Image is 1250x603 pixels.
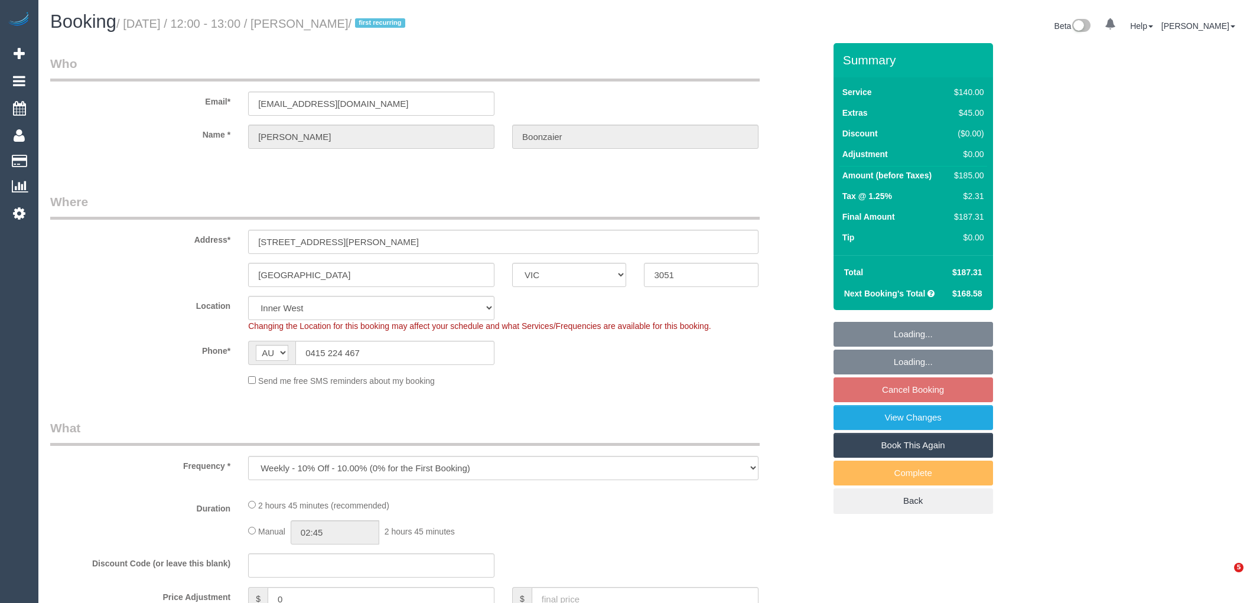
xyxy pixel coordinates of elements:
[952,268,982,277] span: $187.31
[842,128,878,139] label: Discount
[248,92,494,116] input: Email*
[949,211,984,223] div: $187.31
[834,488,993,513] a: Back
[834,405,993,430] a: View Changes
[949,148,984,160] div: $0.00
[41,92,239,107] label: Email*
[248,263,494,287] input: Suburb*
[116,17,409,30] small: / [DATE] / 12:00 - 13:00 / [PERSON_NAME]
[1130,21,1153,31] a: Help
[844,268,863,277] strong: Total
[50,11,116,32] span: Booking
[949,232,984,243] div: $0.00
[258,376,435,386] span: Send me free SMS reminders about my booking
[1234,563,1244,572] span: 5
[949,128,984,139] div: ($0.00)
[842,232,855,243] label: Tip
[1161,21,1235,31] a: [PERSON_NAME]
[844,289,926,298] strong: Next Booking's Total
[41,230,239,246] label: Address*
[842,170,932,181] label: Amount (before Taxes)
[952,289,982,298] span: $168.58
[295,341,494,365] input: Phone*
[41,587,239,603] label: Price Adjustment
[512,125,759,149] input: Last Name*
[41,125,239,141] label: Name *
[50,193,760,220] legend: Where
[949,107,984,119] div: $45.00
[41,456,239,472] label: Frequency *
[41,498,239,514] label: Duration
[1210,563,1238,591] iframe: Intercom live chat
[949,86,984,98] div: $140.00
[949,170,984,181] div: $185.00
[842,211,895,223] label: Final Amount
[842,86,872,98] label: Service
[258,501,389,510] span: 2 hours 45 minutes (recommended)
[843,53,987,67] h3: Summary
[1054,21,1091,31] a: Beta
[248,321,711,331] span: Changing the Location for this booking may affect your schedule and what Services/Frequencies are...
[7,12,31,28] img: Automaid Logo
[842,190,892,202] label: Tax @ 1.25%
[1071,19,1091,34] img: New interface
[41,296,239,312] label: Location
[258,527,285,536] span: Manual
[385,527,455,536] span: 2 hours 45 minutes
[355,18,405,28] span: first recurring
[644,263,758,287] input: Post Code*
[349,17,409,30] span: /
[842,107,868,119] label: Extras
[842,148,888,160] label: Adjustment
[41,341,239,357] label: Phone*
[248,125,494,149] input: First Name*
[50,55,760,82] legend: Who
[834,433,993,458] a: Book This Again
[949,190,984,202] div: $2.31
[50,419,760,446] legend: What
[41,553,239,569] label: Discount Code (or leave this blank)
